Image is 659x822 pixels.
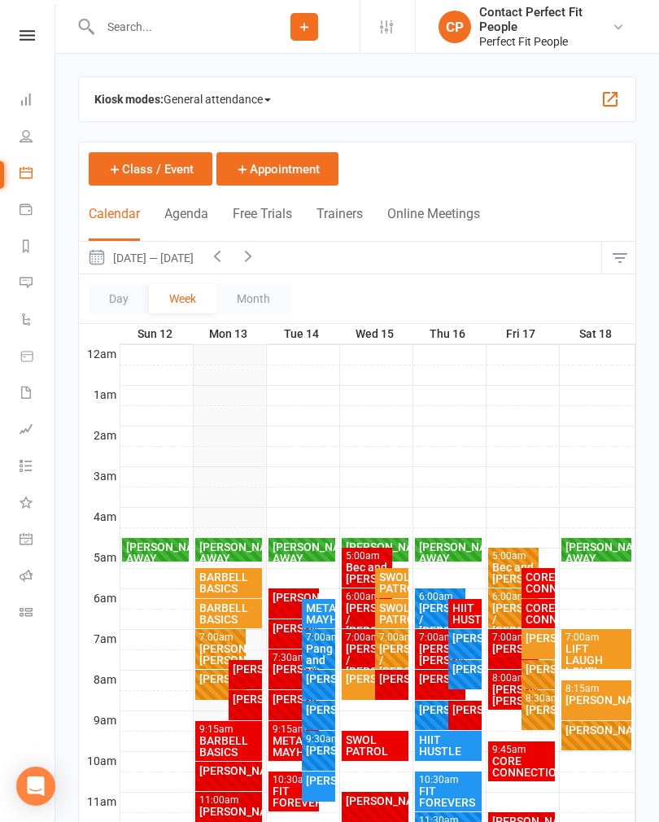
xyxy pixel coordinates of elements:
[345,562,390,584] div: Bec and [PERSON_NAME]
[272,785,316,808] div: FIT FOREVERS
[491,562,536,584] div: Bec and [PERSON_NAME]
[164,86,271,112] span: General attendance
[79,548,120,568] th: 5am
[20,559,56,596] a: Roll call kiosk mode
[305,745,332,756] div: [PERSON_NAME]
[491,684,536,706] div: [PERSON_NAME]/ [PERSON_NAME]
[345,795,406,807] div: [PERSON_NAME]
[79,629,120,649] th: 7am
[418,734,479,757] div: HIIT HUSTLE
[272,693,316,705] div: [PERSON_NAME]
[479,34,612,49] div: Perfect Fit People
[486,324,559,344] th: Fri 17
[565,694,629,706] div: [PERSON_NAME]
[20,83,56,120] a: Dashboard
[79,507,120,527] th: 4am
[305,775,332,786] div: [PERSON_NAME]
[479,5,612,34] div: Contact Perfect Fit People
[89,206,140,241] button: Calendar
[199,735,260,758] div: BARBELL BASICS
[491,632,536,643] div: 7:00am
[20,413,56,449] a: Assessments
[79,385,120,405] th: 1am
[193,324,266,344] th: Mon 13
[339,324,412,344] th: Wed 15
[565,632,629,643] div: 7:00am
[316,206,363,241] button: Trainers
[199,673,243,684] div: [PERSON_NAME]
[525,693,552,704] div: 8:30am
[272,663,316,675] div: [PERSON_NAME]
[272,724,316,735] div: 9:15am
[232,693,259,705] div: [PERSON_NAME]
[525,602,552,625] div: CORE CONNECTION
[94,93,164,106] strong: Kiosk modes:
[525,663,552,675] div: [PERSON_NAME]
[79,751,120,772] th: 10am
[418,632,463,643] div: 7:00am
[345,602,390,636] div: [PERSON_NAME] / [PERSON_NAME]
[378,632,405,643] div: 7:00am
[452,632,478,644] div: [PERSON_NAME]
[378,571,405,594] div: SWOL PATROL
[199,795,260,806] div: 11:00am
[216,284,290,313] button: Month
[418,673,463,684] div: [PERSON_NAME]
[89,284,149,313] button: Day
[20,156,56,193] a: Calendar
[491,602,536,636] div: [PERSON_NAME] / [PERSON_NAME]
[199,765,260,776] div: [PERSON_NAME]
[199,724,260,735] div: 9:15am
[305,734,332,745] div: 9:30am
[565,684,629,694] div: 8:15am
[452,602,478,625] div: HIIT HUSTLE
[272,623,316,634] div: [PERSON_NAME]
[345,734,406,757] div: SWOL PATROL
[79,242,202,273] button: [DATE] — [DATE]
[199,602,260,625] div: BARBELL BASICS
[378,643,405,677] div: [PERSON_NAME] / [PERSON_NAME]
[345,632,390,643] div: 7:00am
[305,643,332,677] div: Pang and Tita
[418,775,479,785] div: 10:30am
[565,724,629,736] div: [PERSON_NAME]
[79,344,120,365] th: 12am
[16,767,55,806] div: Open Intercom Messenger
[491,755,552,778] div: CORE CONNECTION
[149,284,216,313] button: Week
[305,602,332,625] div: METABOLIC MAYHEM
[305,673,332,684] div: [PERSON_NAME]
[565,540,652,565] span: [PERSON_NAME] AWAY
[79,588,120,609] th: 6am
[452,663,478,675] div: [PERSON_NAME]
[378,673,405,684] div: [PERSON_NAME]
[232,663,259,675] div: [PERSON_NAME]
[452,704,478,715] div: [PERSON_NAME]
[20,230,56,266] a: Reports
[345,551,390,562] div: 5:00am
[378,602,405,625] div: SWOL PATROL
[525,704,552,715] div: [PERSON_NAME].
[412,324,486,344] th: Thu 16
[20,339,56,376] a: Product Sales
[419,540,506,565] span: [PERSON_NAME] AWAY
[216,152,338,186] button: Appointment
[387,206,480,241] button: Online Meetings
[199,806,260,817] div: [PERSON_NAME]
[79,426,120,446] th: 2am
[305,704,332,715] div: [PERSON_NAME]
[559,324,635,344] th: Sat 18
[164,206,208,241] button: Agenda
[199,643,243,666] div: [PERSON_NAME]/ [PERSON_NAME]
[439,11,471,43] div: CP
[418,602,463,636] div: [PERSON_NAME] / [PERSON_NAME]
[20,120,56,156] a: People
[491,643,536,654] div: [PERSON_NAME]
[418,592,463,602] div: 6:00am
[345,673,390,684] div: [PERSON_NAME]
[418,704,463,715] div: [PERSON_NAME]
[20,596,56,632] a: Class kiosk mode
[491,745,552,755] div: 9:45am
[95,15,249,38] input: Search...
[79,466,120,487] th: 3am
